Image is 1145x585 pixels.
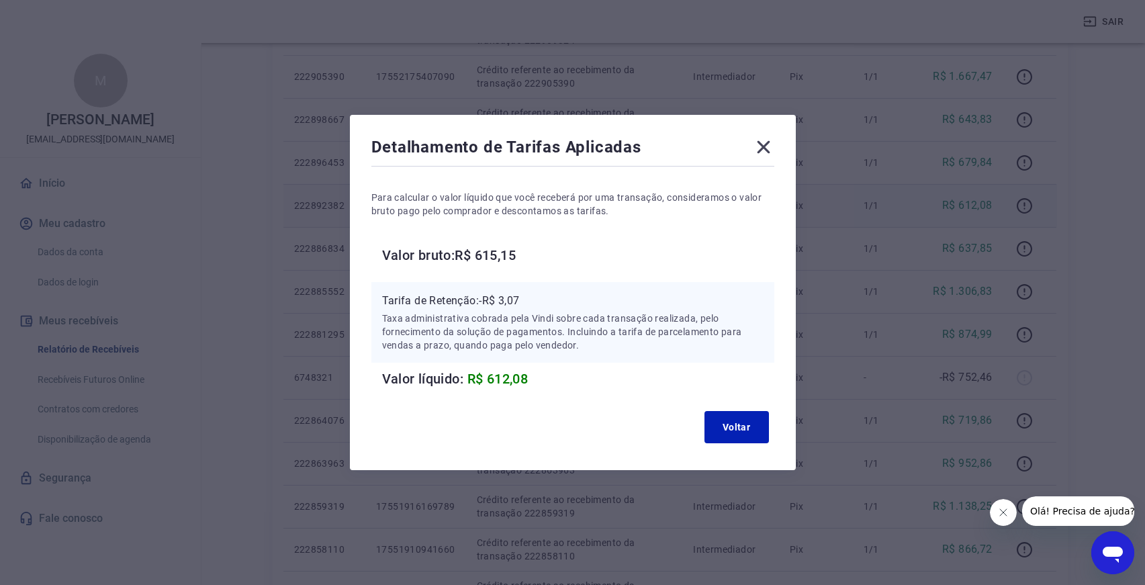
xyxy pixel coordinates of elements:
[382,312,764,352] p: Taxa administrativa cobrada pela Vindi sobre cada transação realizada, pelo fornecimento da soluç...
[382,293,764,309] p: Tarifa de Retenção: -R$ 3,07
[371,191,774,218] p: Para calcular o valor líquido que você receberá por uma transação, consideramos o valor bruto pag...
[371,136,774,163] div: Detalhamento de Tarifas Aplicadas
[467,371,529,387] span: R$ 612,08
[990,499,1017,526] iframe: Fechar mensagem
[704,411,769,443] button: Voltar
[1091,531,1134,574] iframe: Botão para abrir a janela de mensagens
[382,368,774,390] h6: Valor líquido:
[8,9,113,20] span: Olá! Precisa de ajuda?
[382,244,774,266] h6: Valor bruto: R$ 615,15
[1022,496,1134,526] iframe: Mensagem da empresa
